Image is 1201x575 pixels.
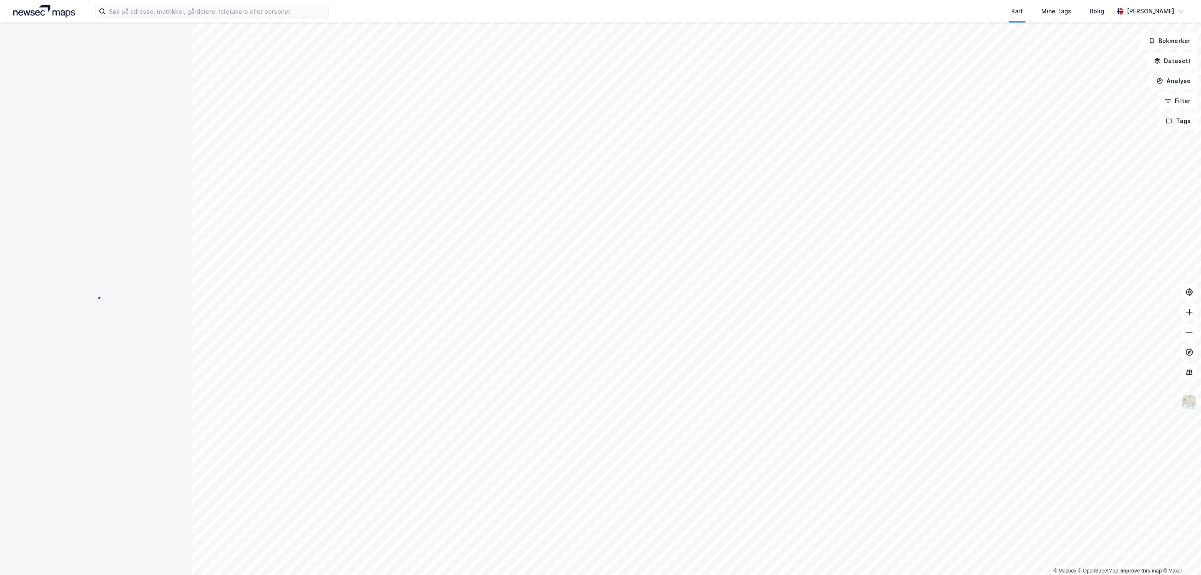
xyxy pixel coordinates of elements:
[1141,33,1198,49] button: Bokmerker
[1127,6,1174,16] div: [PERSON_NAME]
[1078,568,1118,574] a: OpenStreetMap
[1149,73,1198,89] button: Analyse
[1159,535,1201,575] iframe: Chat Widget
[1159,113,1198,129] button: Tags
[1181,394,1197,410] img: Z
[1147,53,1198,69] button: Datasett
[1158,93,1198,109] button: Filter
[1121,568,1162,574] a: Improve this map
[13,5,75,18] img: logo.a4113a55bc3d86da70a041830d287a7e.svg
[106,5,328,18] input: Søk på adresse, matrikkel, gårdeiere, leietakere eller personer
[1090,6,1104,16] div: Bolig
[89,287,103,300] img: spinner.a6d8c91a73a9ac5275cf975e30b51cfb.svg
[1053,568,1076,574] a: Mapbox
[1011,6,1023,16] div: Kart
[1041,6,1071,16] div: Mine Tags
